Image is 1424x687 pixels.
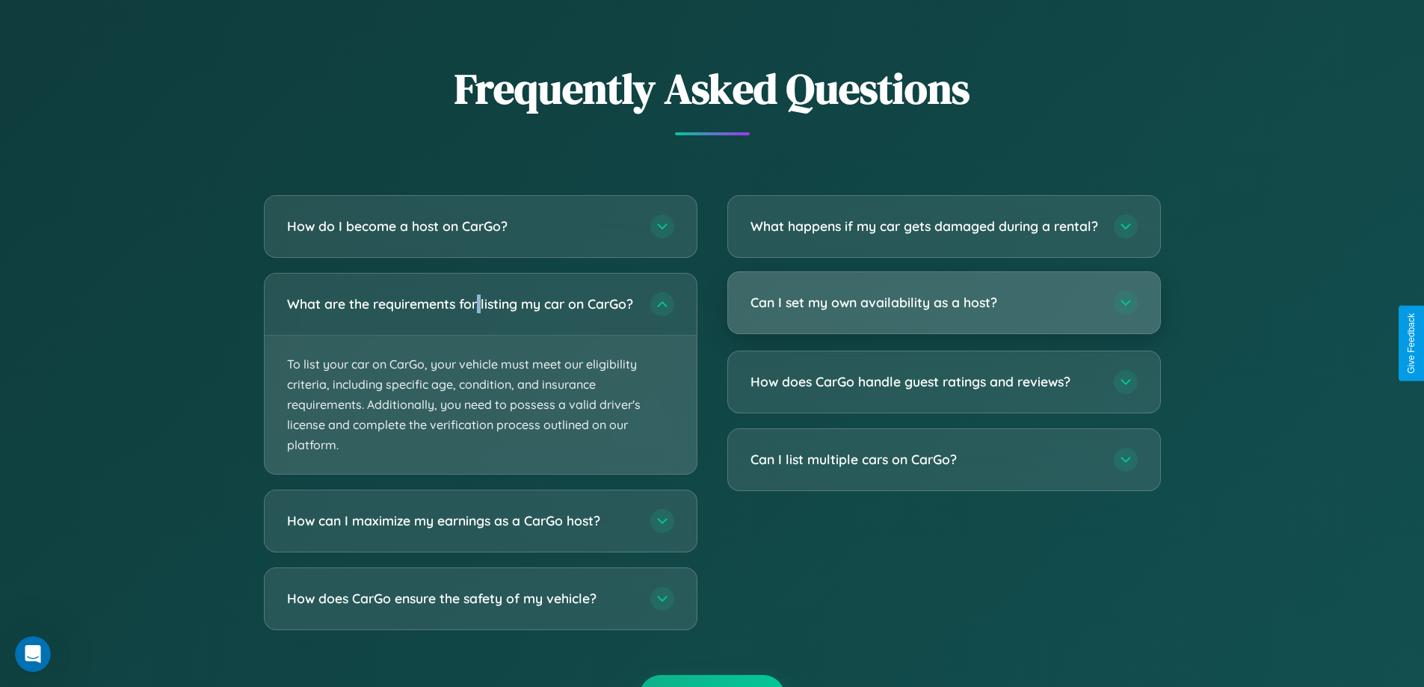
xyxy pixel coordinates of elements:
h3: How does CarGo ensure the safety of my vehicle? [287,590,635,609]
h3: How do I become a host on CarGo? [287,217,635,235]
h3: What happens if my car gets damaged during a rental? [750,217,1099,235]
h2: Frequently Asked Questions [264,60,1161,117]
h3: How can I maximize my earnings as a CarGo host? [287,512,635,531]
h3: How does CarGo handle guest ratings and reviews? [750,372,1099,391]
h3: What are the requirements for listing my car on CarGo? [287,295,635,313]
h3: Can I set my own availability as a host? [750,293,1099,312]
iframe: Intercom live chat [15,636,51,672]
div: Give Feedback [1406,313,1417,374]
p: To list your car on CarGo, your vehicle must meet our eligibility criteria, including specific ag... [265,336,697,475]
h3: Can I list multiple cars on CarGo? [750,450,1099,469]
